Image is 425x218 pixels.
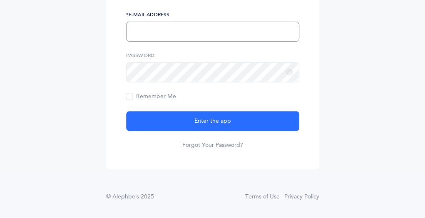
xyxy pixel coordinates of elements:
label: Password [126,52,299,59]
button: Enter the app [126,111,299,131]
div: © Alephbeis 2025 [106,193,154,201]
label: *E-Mail Address [126,11,299,18]
a: Terms of Use | Privacy Policy [245,193,319,201]
span: Remember Me [126,93,176,100]
iframe: Drift Widget Chat Controller [383,176,415,208]
span: Enter the app [194,117,231,126]
a: Forgot Your Password? [182,141,243,149]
